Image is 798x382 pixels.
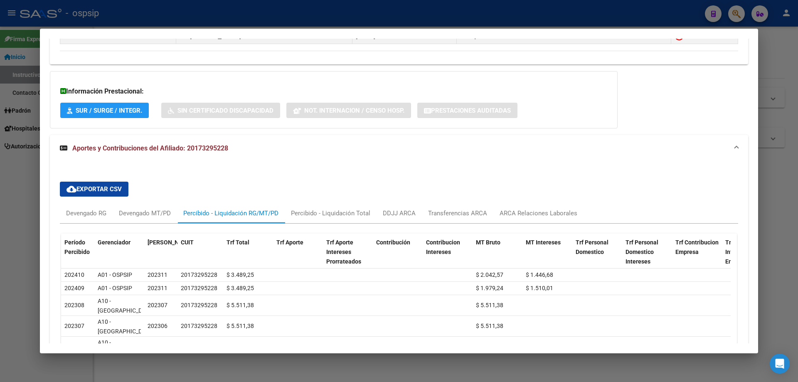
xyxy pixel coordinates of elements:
span: 202307 [148,302,167,308]
span: 202307 [64,323,84,329]
span: A10 - [GEOGRAPHIC_DATA] SA [98,339,154,365]
span: $ 5.511,38 [476,323,503,329]
span: Trf Contribucion Intereses Empresa [725,239,768,265]
span: Gerenciador [98,239,131,246]
datatable-header-cell: MT Bruto [473,234,522,270]
datatable-header-cell: Trf Contribucion Empresa [672,234,722,270]
span: $ 1.979,24 [476,285,503,291]
span: 202308 [64,302,84,308]
span: Aportes y Contribuciones del Afiliado: 20173295228 [72,144,228,152]
span: A10 - [GEOGRAPHIC_DATA] SA [98,298,154,323]
button: Exportar CSV [60,182,128,197]
datatable-header-cell: MT Intereses [522,234,572,270]
span: Período Percibido [64,239,90,255]
span: A01 - OSPSIP [98,285,132,291]
span: 202410 [64,271,84,278]
div: DDJJ ARCA [383,209,416,218]
span: A10 - [GEOGRAPHIC_DATA] SA [98,318,154,344]
div: 20173295228 [181,321,217,331]
datatable-header-cell: Gerenciador [94,234,144,270]
div: 20173295228 [181,270,217,280]
span: Sin Certificado Discapacidad [177,107,273,114]
div: 20173295228 [181,342,217,352]
span: $ 5.511,38 [227,323,254,329]
div: Open Intercom Messenger [770,354,790,374]
datatable-header-cell: Trf Aporte Intereses Prorrateados [323,234,373,270]
span: Contribucion Intereses [426,239,460,255]
span: $ 3.489,25 [227,285,254,291]
div: Percibido - Liquidación Total [291,209,370,218]
span: SUR / SURGE / INTEGR. [76,107,142,114]
span: Contribución [376,239,410,246]
span: 202409 [64,285,84,291]
div: Devengado RG [66,209,106,218]
span: $ 2.042,57 [476,271,503,278]
span: CUIT [181,239,194,246]
datatable-header-cell: Trf Aporte [273,234,323,270]
button: Not. Internacion / Censo Hosp. [286,103,411,118]
span: Trf Personal Domestico [576,239,608,255]
span: Prestaciones Auditadas [431,107,511,114]
span: Not. Internacion / Censo Hosp. [304,107,404,114]
div: 20173295228 [181,301,217,310]
span: $ 1.446,68 [526,271,553,278]
datatable-header-cell: Período Percibido [61,234,94,270]
datatable-header-cell: Contribución [373,234,423,270]
button: Prestaciones Auditadas [417,103,517,118]
mat-expansion-panel-header: Aportes y Contribuciones del Afiliado: 20173295228 [50,135,748,162]
span: Trf Aporte Intereses Prorrateados [326,239,361,265]
button: Sin Certificado Discapacidad [161,103,280,118]
span: Trf Contribucion Empresa [675,239,719,255]
button: SUR / SURGE / INTEGR. [60,103,149,118]
datatable-header-cell: Trf Contribucion Intereses Empresa [722,234,772,270]
span: Exportar CSV [66,185,122,193]
datatable-header-cell: Trf Personal Domestico Intereses [622,234,672,270]
span: Trf Aporte [276,239,303,246]
span: 202311 [148,285,167,291]
span: Trf Personal Domestico Intereses [626,239,658,265]
mat-icon: cloud_download [66,184,76,194]
span: 202311 [148,271,167,278]
div: Transferencias ARCA [428,209,487,218]
datatable-header-cell: Contribucion Intereses [423,234,473,270]
datatable-header-cell: Período Devengado [144,234,177,270]
datatable-header-cell: Trf Total [223,234,273,270]
div: 20173295228 [181,283,217,293]
div: ARCA Relaciones Laborales [500,209,577,218]
span: $ 1.510,01 [526,285,553,291]
span: $ 5.511,38 [227,302,254,308]
span: $ 3.489,25 [227,271,254,278]
datatable-header-cell: Trf Personal Domestico [572,234,622,270]
div: Percibido - Liquidación RG/MT/PD [183,209,278,218]
span: [PERSON_NAME] [148,239,192,246]
span: 202306 [148,323,167,329]
h3: Información Prestacional: [60,86,607,96]
span: 27441713253 [64,32,102,39]
div: Devengado MT/PD [119,209,171,218]
span: Trf Total [227,239,249,246]
span: MT Bruto [476,239,500,246]
span: $ 5.511,38 [476,302,503,308]
datatable-header-cell: CUIT [177,234,223,270]
span: A01 - OSPSIP [98,271,132,278]
span: MT Intereses [526,239,561,246]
